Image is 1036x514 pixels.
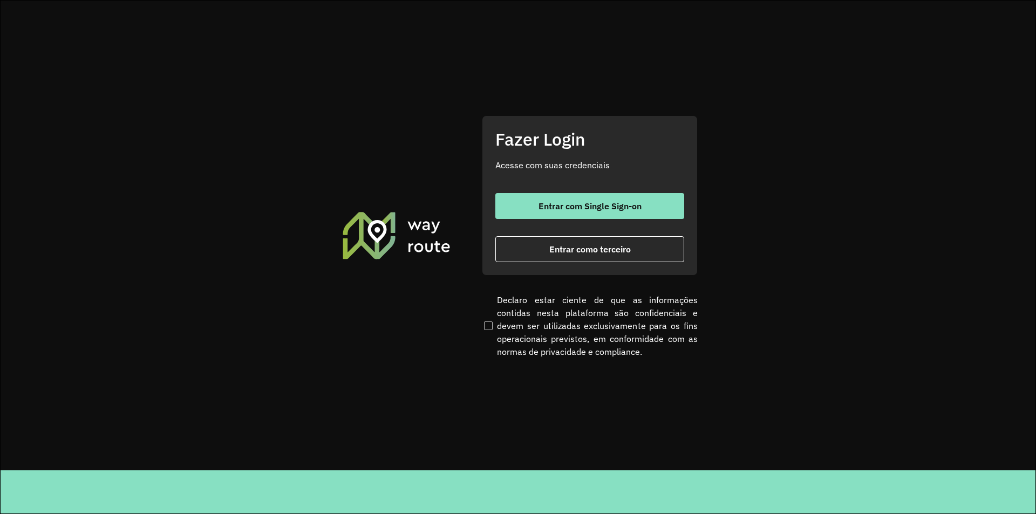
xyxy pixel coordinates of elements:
[495,129,684,149] h2: Fazer Login
[482,293,698,358] label: Declaro estar ciente de que as informações contidas nesta plataforma são confidenciais e devem se...
[495,159,684,172] p: Acesse com suas credenciais
[495,193,684,219] button: button
[549,245,631,253] span: Entrar como terceiro
[341,210,452,260] img: Roteirizador AmbevTech
[495,236,684,262] button: button
[539,202,642,210] span: Entrar com Single Sign-on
